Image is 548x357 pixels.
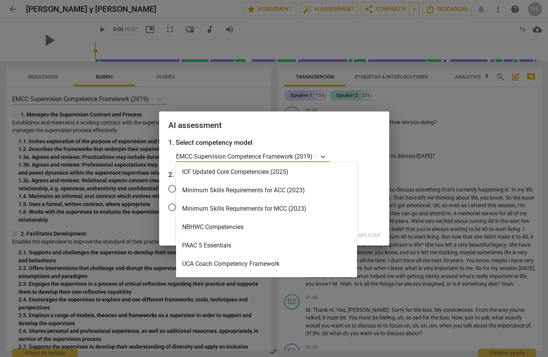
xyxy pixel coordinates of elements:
[176,236,357,255] div: PAAC 5 Essentials
[176,218,357,236] div: NBHWC Competencies
[176,273,357,291] div: UCA Coach Supervisor Accreditation
[176,255,357,273] div: UCA Coach Competency Framework
[168,170,380,180] h3: 2. Who is the coach?
[176,152,313,161] p: EMCC Supervision Competence Framework (2019)
[176,181,357,200] div: Minimum Skills Requirements for ACC (2023)
[176,163,357,181] div: ICF Updated Core Competencies (2025)
[168,121,380,130] h2: AI assessment
[168,138,380,147] h3: 1. Select competency model
[176,200,357,218] div: Minimum Skills Requirements for MCC (2023)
